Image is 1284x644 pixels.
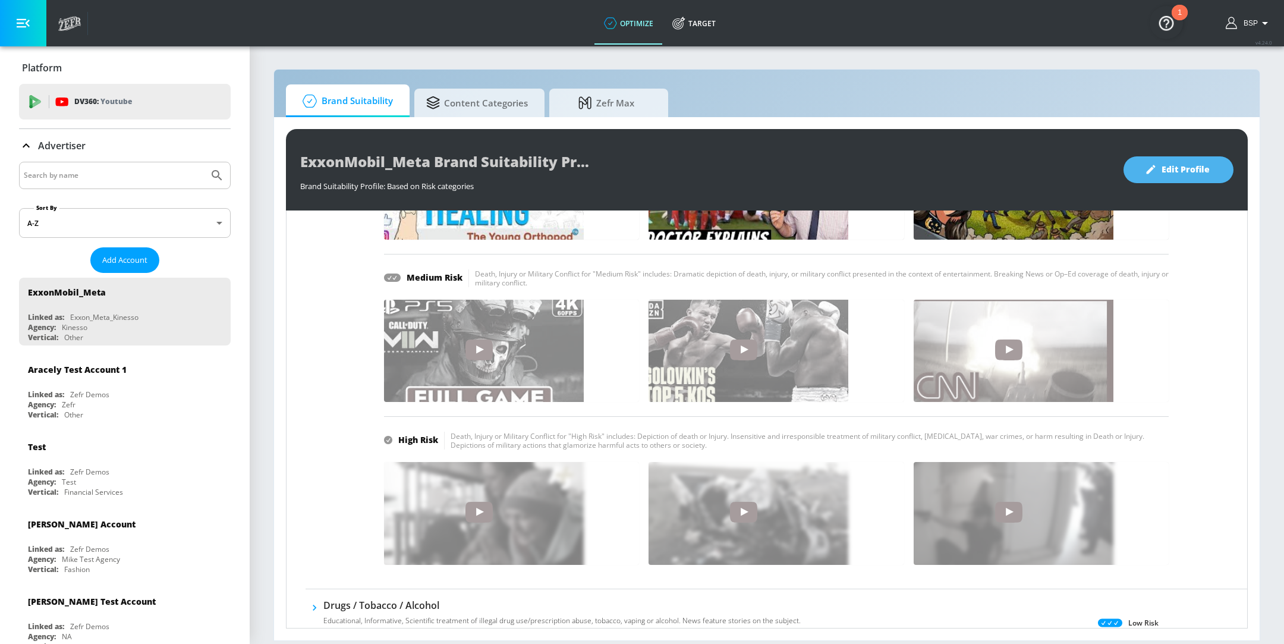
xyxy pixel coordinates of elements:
div: ExxonMobil_Meta [28,287,106,298]
span: Add Account [102,253,147,267]
span: login as: bsp_linking@zefr.com [1239,19,1258,27]
img: e-qlIgx0Sv0 [639,457,848,575]
div: Agency: [28,322,56,332]
div: Test [28,441,46,453]
div: Zefr Demos [70,544,109,554]
div: [PERSON_NAME] AccountLinked as:Zefr DemosAgency:Mike Test AgencyVertical:Fashion [19,510,231,577]
img: XV8vBqNu9nI [374,294,584,412]
div: Kinesso [62,322,87,332]
button: XV8vBqNu9nI [384,300,639,403]
div: Agency: [28,554,56,564]
div: Fashion [64,564,90,574]
a: optimize [594,2,663,45]
p: Advertiser [38,139,86,152]
img: knb_dBUvwHI [639,294,848,412]
img: ksS6Pt9ldso [904,294,1113,412]
span: Edit Profile [1147,162,1210,177]
a: Target [663,2,725,45]
div: [PERSON_NAME] Test Account [28,596,156,607]
span: Content Categories [426,89,528,117]
div: Aracely Test Account 1Linked as:Zefr DemosAgency:ZefrVertical:Other [19,355,231,423]
div: Linked as: [28,389,64,400]
button: BSP [1226,16,1272,30]
h6: High Risk [398,434,438,447]
div: Agency: [28,477,56,487]
div: Vertical: [28,410,58,420]
button: IBeRB7rWk_8 [384,462,639,565]
p: Low Risk [1128,617,1159,629]
div: ExxonMobil_MetaLinked as:Exxon_Meta_KinessoAgency:KinessoVertical:Other [19,278,231,345]
div: Agency: [28,400,56,410]
input: Search by name [24,168,204,183]
div: Zefr Demos [70,389,109,400]
div: Vertical: [28,564,58,574]
p: Platform [22,61,62,74]
div: Linked as: [28,312,64,322]
span: Zefr Max [561,89,652,117]
h6: Drugs / Tobacco / Alcohol [323,599,801,612]
div: Linked as: [28,467,64,477]
img: MZ-_M-4M1kY [904,457,1113,575]
p: Death, Injury or Military Conflict for "Medium Risk" includes: Dramatic depiction of death, injur... [468,269,1169,287]
div: Drugs / Tobacco / AlcoholEducational, Informative, Scientific treatment of illegal drug use/presc... [323,599,801,633]
div: Exxon_Meta_Kinesso [70,312,139,322]
div: A-Z [19,208,231,238]
label: Sort By [34,204,59,212]
div: Linked as: [28,544,64,554]
button: Add Account [90,247,159,273]
button: e-qlIgx0Sv0 [649,462,904,565]
div: DV360: Youtube [19,84,231,120]
div: Aracely Test Account 1 [28,364,127,375]
div: Agency: [28,632,56,642]
div: Financial Services [64,487,123,497]
div: Vertical: [28,332,58,343]
span: v 4.24.0 [1255,39,1272,46]
div: Other [64,332,83,343]
div: [PERSON_NAME] Account [28,519,136,530]
div: NA [62,632,72,642]
div: TestLinked as:Zefr DemosAgency:TestVertical:Financial Services [19,432,231,500]
h6: Medium Risk [407,272,462,285]
div: Zefr Demos [70,467,109,477]
div: Test [62,477,76,487]
div: Vertical: [28,487,58,497]
div: Advertiser [19,129,231,162]
p: Death, Injury or Military Conflict for "High Risk" includes: Depiction of death or Injury. Insens... [444,432,1169,450]
div: Brand Suitability Profile: Based on Risk categories [300,175,1112,191]
p: Youtube [100,95,132,108]
p: Educational, Informative, Scientific treatment of illegal drug use/prescription abuse, tobacco, v... [323,615,801,626]
button: ksS6Pt9ldso [914,300,1169,403]
img: IBeRB7rWk_8 [374,457,584,575]
div: 1 [1178,12,1182,28]
div: Mike Test Agency [62,554,120,564]
div: Zefr [62,400,75,410]
button: Edit Profile [1123,156,1233,183]
span: Brand Suitability [298,87,393,115]
div: Linked as: [28,621,64,632]
div: Zefr Demos [70,621,109,632]
button: knb_dBUvwHI [649,300,904,403]
p: DV360: [74,95,132,108]
div: Platform [19,51,231,84]
button: MZ-_M-4M1kY [914,462,1169,565]
button: Open Resource Center, 1 new notification [1150,6,1183,39]
div: Other [64,410,83,420]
